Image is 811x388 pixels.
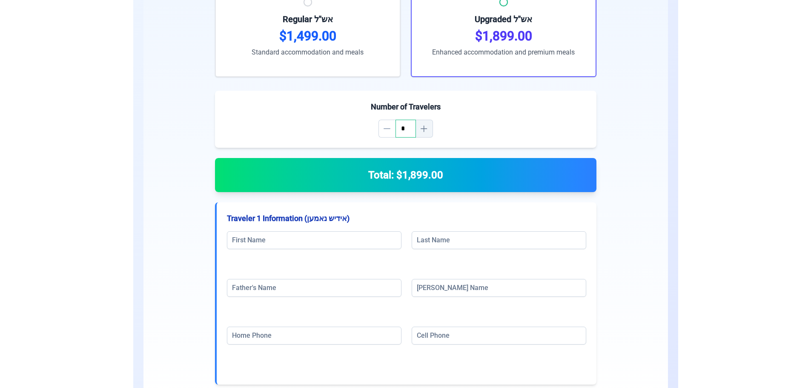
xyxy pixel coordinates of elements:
h2: Upgraded אש"ל [430,13,577,25]
p: $1,499.00 [235,29,381,44]
h2: Regular אש"ל [235,13,381,25]
h4: Number of Travelers [225,101,586,113]
h4: Traveler 1 Information (אידיש נאמען) [227,213,586,224]
h2: Total: $1,899.00 [225,168,586,182]
p: Standard accommodation and meals [235,47,381,57]
p: $1,899.00 [430,29,577,44]
p: Enhanced accommodation and premium meals [430,47,577,57]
